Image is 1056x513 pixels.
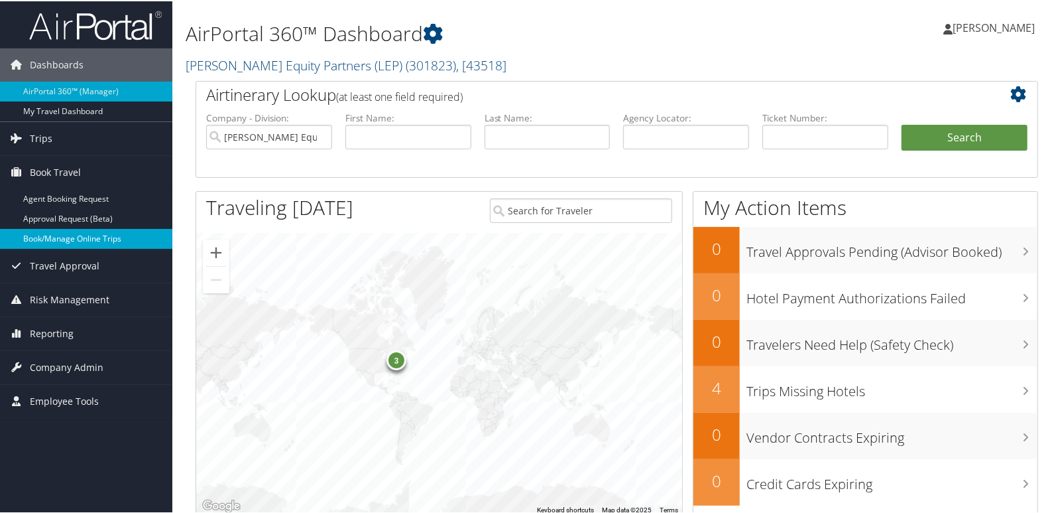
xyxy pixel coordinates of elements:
button: Zoom out [203,265,229,292]
h2: 4 [693,376,740,398]
span: Reporting [30,316,74,349]
a: 0Hotel Payment Authorizations Failed [693,272,1037,319]
span: Employee Tools [30,384,99,417]
h3: Trips Missing Hotels [746,374,1037,400]
a: 4Trips Missing Hotels [693,365,1037,411]
label: Last Name: [485,110,611,123]
h2: 0 [693,283,740,305]
input: Search for Traveler [490,197,672,222]
a: [PERSON_NAME] [943,7,1048,46]
label: Company - Division: [206,110,332,123]
a: Terms (opens in new tab) [660,505,678,512]
button: Search [902,123,1027,150]
h1: Traveling [DATE] [206,192,353,220]
h3: Travelers Need Help (Safety Check) [746,328,1037,353]
a: [PERSON_NAME] Equity Partners (LEP) [186,55,506,73]
img: airportal-logo.png [29,9,162,40]
h3: Hotel Payment Authorizations Failed [746,281,1037,307]
span: Company Admin [30,350,103,383]
span: [PERSON_NAME] [953,19,1035,34]
a: 0Travel Approvals Pending (Advisor Booked) [693,226,1037,272]
h3: Travel Approvals Pending (Advisor Booked) [746,235,1037,260]
span: Travel Approval [30,248,99,281]
span: Book Travel [30,155,81,188]
a: 0Credit Cards Expiring [693,458,1037,504]
a: 0Travelers Need Help (Safety Check) [693,319,1037,365]
span: Dashboards [30,47,84,80]
label: First Name: [345,110,471,123]
span: ( 301823 ) [406,55,456,73]
h3: Vendor Contracts Expiring [746,421,1037,446]
span: Map data ©2025 [602,505,652,512]
label: Agency Locator: [623,110,749,123]
button: Zoom in [203,238,229,265]
h3: Credit Cards Expiring [746,467,1037,492]
h1: AirPortal 360™ Dashboard [186,19,760,46]
span: Risk Management [30,282,109,315]
h2: 0 [693,329,740,352]
h2: Airtinerary Lookup [206,82,957,105]
h1: My Action Items [693,192,1037,220]
h2: 0 [693,469,740,491]
h2: 0 [693,422,740,445]
a: 0Vendor Contracts Expiring [693,411,1037,458]
h2: 0 [693,236,740,259]
span: Trips [30,121,52,154]
div: 3 [386,348,406,368]
span: , [ 43518 ] [456,55,506,73]
span: (at least one field required) [336,88,463,103]
label: Ticket Number: [762,110,888,123]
